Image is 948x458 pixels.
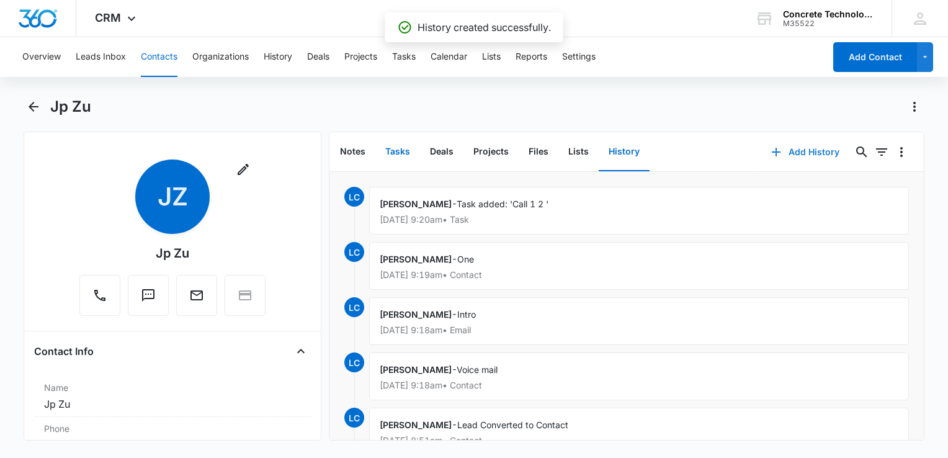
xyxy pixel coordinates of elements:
a: Email [176,294,217,305]
button: Search... [852,142,872,162]
div: - [369,297,909,345]
button: Deals [420,133,463,171]
button: History [599,133,650,171]
span: Lead Converted to Contact [457,420,568,430]
p: [DATE] 9:18am • Contact [380,381,898,390]
span: Voice mail [457,364,498,375]
div: account name [783,9,874,19]
button: Reports [516,37,547,77]
button: Tasks [375,133,420,171]
div: - [369,408,909,456]
a: Call [79,294,120,305]
span: One [457,254,474,264]
h1: Jp Zu [50,97,91,116]
p: History created successfully. [418,20,551,35]
span: [PERSON_NAME] [380,254,452,264]
button: Email [176,275,217,316]
div: - [369,352,909,400]
button: Overview [22,37,61,77]
p: [DATE] 9:19am • Contact [380,271,898,279]
div: account id [783,19,874,28]
button: Filters [872,142,892,162]
button: Projects [463,133,519,171]
a: [PHONE_NUMBER] [44,438,133,452]
dd: Jp Zu [44,397,301,411]
h4: Contact Info [34,344,94,359]
button: Overflow Menu [892,142,911,162]
span: [PERSON_NAME] [380,420,452,430]
button: History [264,37,292,77]
button: Close [291,341,311,361]
span: [PERSON_NAME] [380,309,452,320]
button: Projects [344,37,377,77]
button: Organizations [192,37,249,77]
button: Lists [482,37,501,77]
button: Actions [905,97,924,117]
span: Intro [457,309,476,320]
button: Lists [558,133,599,171]
button: Leads Inbox [76,37,126,77]
button: Contacts [141,37,177,77]
p: [DATE] 9:20am • Task [380,215,898,224]
div: NameJp Zu [34,376,311,417]
div: Jp Zu [156,244,189,263]
button: Back [24,97,43,117]
button: Add Contact [833,42,917,72]
label: Phone [44,422,301,435]
label: Name [44,381,301,394]
span: LC [344,187,364,207]
span: Task added: 'Call 1 2 ' [457,199,548,209]
a: Text [128,294,169,305]
button: Calendar [431,37,467,77]
span: LC [344,242,364,262]
button: Files [519,133,558,171]
span: JZ [135,159,210,234]
span: [PERSON_NAME] [380,199,452,209]
span: LC [344,408,364,428]
p: [DATE] 9:18am • Email [380,326,898,335]
div: - [369,187,909,235]
button: Deals [307,37,329,77]
span: [PERSON_NAME] [380,364,452,375]
button: Tasks [392,37,416,77]
span: LC [344,352,364,372]
div: - [369,242,909,290]
span: LC [344,297,364,317]
p: [DATE] 8:51am • Contact [380,436,898,445]
div: Phone[PHONE_NUMBER] [34,417,311,458]
button: Add History [759,137,852,167]
button: Settings [562,37,596,77]
button: Text [128,275,169,316]
button: Call [79,275,120,316]
button: Notes [330,133,375,171]
span: CRM [95,11,121,24]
